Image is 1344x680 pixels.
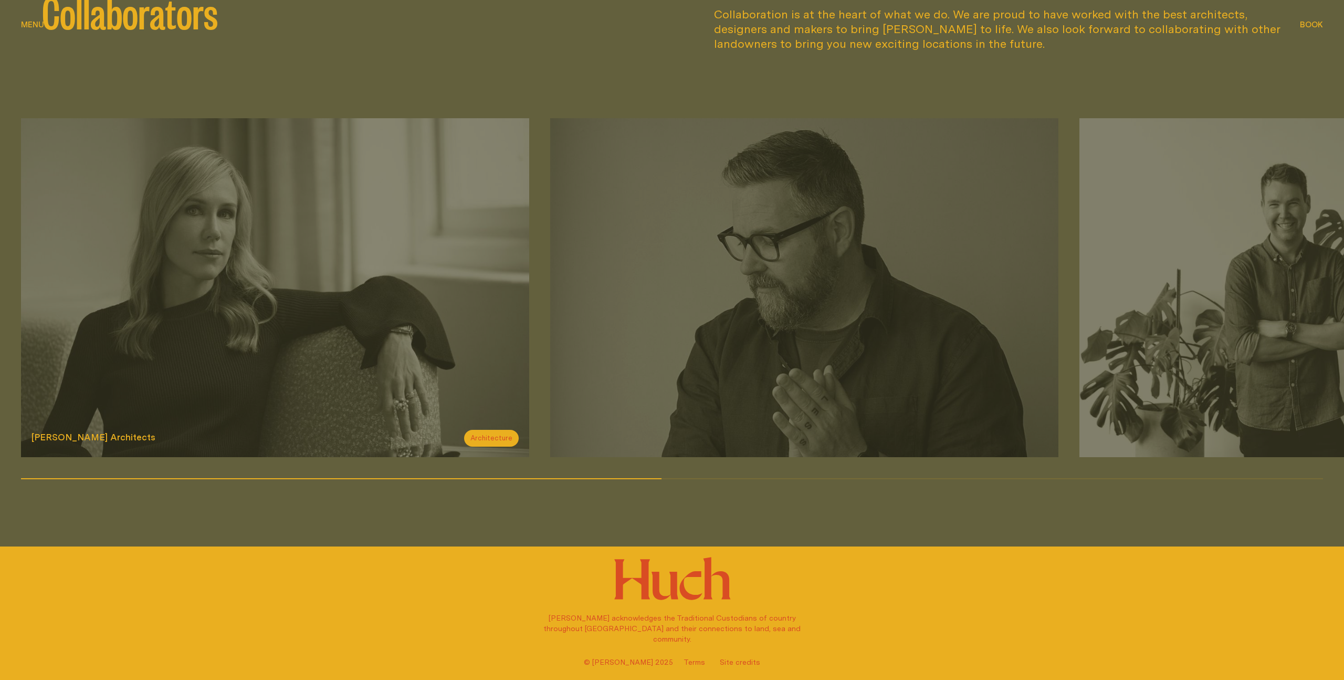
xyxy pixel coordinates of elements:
span: Architecture [464,430,519,447]
span: © [PERSON_NAME] 2025 [584,657,673,667]
p: [PERSON_NAME] acknowledges the Traditional Custodians of country throughout [GEOGRAPHIC_DATA] and... [538,613,806,644]
span: Menu [21,20,44,28]
p: Collaboration is at the heart of what we do. We are proud to have worked with the best architects... [714,7,1302,51]
button: show booking tray [1300,19,1323,32]
h3: [PERSON_NAME] Architects [31,431,155,444]
a: Terms [684,657,705,667]
span: Book [1300,20,1323,28]
button: show menu [21,19,44,32]
a: Site credits [720,657,760,667]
